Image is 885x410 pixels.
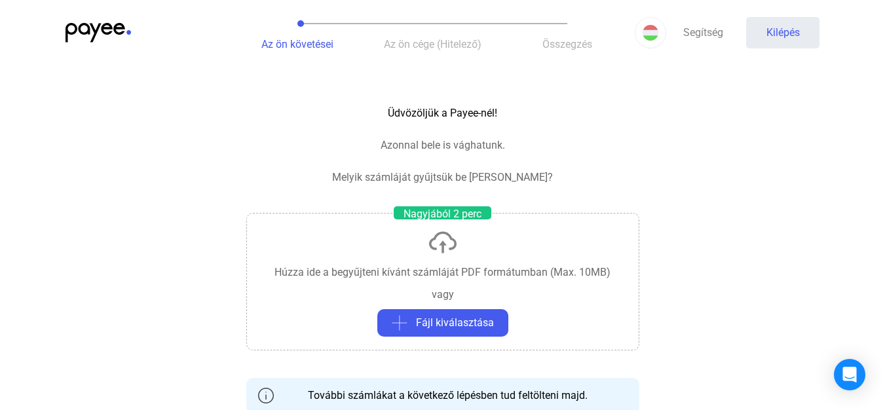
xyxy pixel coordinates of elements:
div: Intercom Messenger megnyitása [834,359,865,390]
button: HU [635,17,666,48]
img: HU [643,25,658,41]
font: Az ön követései [261,38,333,50]
font: Fájl kiválasztása [416,316,494,329]
img: plusz szürke [392,315,407,331]
font: Azonnal bele is vághatunk. [381,139,505,151]
font: Az ön cége (Hitelező) [384,38,481,50]
font: Melyik számláját gyűjtsük be [PERSON_NAME]? [332,171,553,183]
font: További számlákat a következő lépésben tud feltölteni majd. [308,389,588,401]
button: plusz szürkeFájl kiválasztása [377,309,508,337]
font: Összegzés [542,38,592,50]
a: Segítség [666,17,740,48]
font: Húzza ide a begyűjteni kívánt számláját PDF formátumban (Max. 10MB) [274,266,611,278]
button: Kilépés [746,17,819,48]
img: info-szürke-körvonal [258,388,274,403]
font: Kilépés [766,26,800,39]
img: kedvezményezett-logó [66,23,131,43]
font: vagy [432,288,454,301]
img: feltöltés-felhő [427,227,459,258]
font: Nagyjából 2 perc [404,208,481,220]
font: Segítség [683,26,723,39]
font: Üdvözöljük a Payee-nél! [388,107,497,119]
